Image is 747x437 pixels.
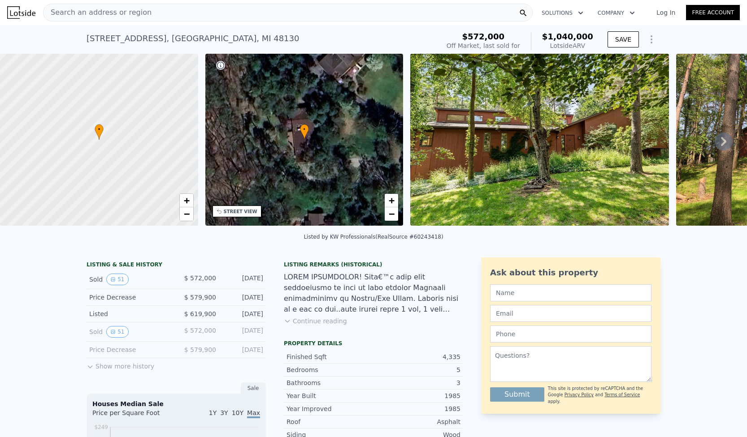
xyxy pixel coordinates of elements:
[87,32,299,45] div: [STREET_ADDRESS] , [GEOGRAPHIC_DATA] , MI 48130
[565,392,594,397] a: Privacy Policy
[304,234,443,240] div: Listed by KW Professionals (RealSource #60243418)
[548,386,651,405] div: This site is protected by reCAPTCHA and the Google and apply.
[287,391,373,400] div: Year Built
[180,194,193,207] a: Zoom in
[224,208,257,215] div: STREET VIEW
[184,310,216,317] span: $ 619,900
[106,274,128,285] button: View historical data
[247,409,260,418] span: Max
[300,125,309,133] span: •
[89,293,169,302] div: Price Decrease
[184,327,216,334] span: $ 572,000
[490,387,544,402] button: Submit
[94,424,108,430] tspan: $249
[89,345,169,354] div: Price Decrease
[183,208,189,219] span: −
[284,272,463,315] div: LOREM IPSUMDOLOR! Sita€™c adip elit seddoeiusmo te inci ut labo etdolor Magnaali enimadminimv qu ...
[646,8,686,17] a: Log In
[284,317,347,326] button: Continue reading
[223,274,263,285] div: [DATE]
[284,340,463,347] div: Property details
[591,5,642,21] button: Company
[223,293,263,302] div: [DATE]
[542,41,593,50] div: Lotside ARV
[89,326,169,338] div: Sold
[89,274,169,285] div: Sold
[184,346,216,353] span: $ 579,900
[241,382,266,394] div: Sale
[373,391,460,400] div: 1985
[106,326,128,338] button: View historical data
[300,124,309,140] div: •
[389,195,395,206] span: +
[223,326,263,338] div: [DATE]
[89,309,169,318] div: Listed
[608,31,639,47] button: SAVE
[534,5,591,21] button: Solutions
[220,409,228,416] span: 3Y
[490,266,651,279] div: Ask about this property
[184,274,216,282] span: $ 572,000
[410,54,669,226] img: Sale: 144166824 Parcel: 43887914
[43,7,152,18] span: Search an address or region
[95,125,104,133] span: •
[287,365,373,374] div: Bedrooms
[284,261,463,268] div: Listing Remarks (Historical)
[287,352,373,361] div: Finished Sqft
[373,404,460,413] div: 1985
[447,41,520,50] div: Off Market, last sold for
[95,124,104,140] div: •
[490,284,651,301] input: Name
[287,378,373,387] div: Bathrooms
[287,404,373,413] div: Year Improved
[373,365,460,374] div: 5
[385,194,398,207] a: Zoom in
[184,294,216,301] span: $ 579,900
[92,408,176,423] div: Price per Square Foot
[490,326,651,343] input: Phone
[180,207,193,221] a: Zoom out
[287,417,373,426] div: Roof
[604,392,640,397] a: Terms of Service
[490,305,651,322] input: Email
[686,5,740,20] a: Free Account
[223,345,263,354] div: [DATE]
[209,409,217,416] span: 1Y
[183,195,189,206] span: +
[373,378,460,387] div: 3
[232,409,243,416] span: 10Y
[373,352,460,361] div: 4,335
[389,208,395,219] span: −
[87,261,266,270] div: LISTING & SALE HISTORY
[462,32,505,41] span: $572,000
[7,6,35,19] img: Lotside
[87,358,154,371] button: Show more history
[542,32,593,41] span: $1,040,000
[92,399,260,408] div: Houses Median Sale
[223,309,263,318] div: [DATE]
[385,207,398,221] a: Zoom out
[643,30,660,48] button: Show Options
[373,417,460,426] div: Asphalt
